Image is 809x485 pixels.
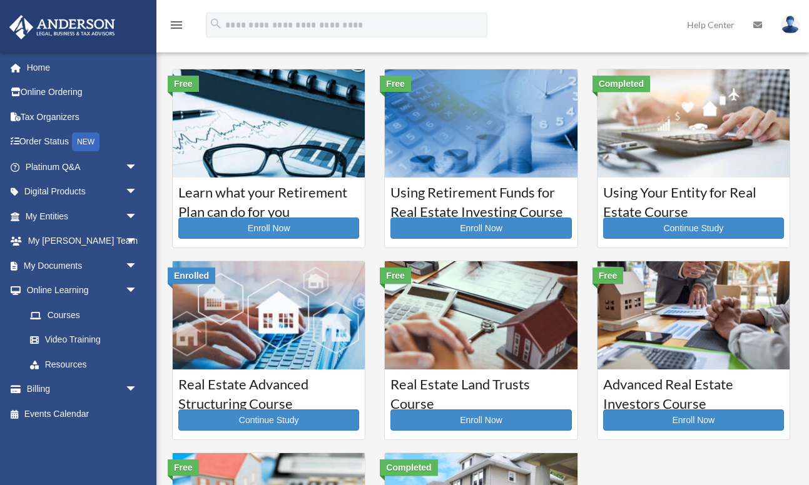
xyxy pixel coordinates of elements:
a: Courses [18,302,150,327]
div: Completed [380,459,437,476]
div: Free [593,267,624,284]
div: Free [168,459,199,476]
a: Digital Productsarrow_drop_down [9,179,156,204]
a: My [PERSON_NAME] Teamarrow_drop_down [9,229,156,254]
h3: Using Your Entity for Real Estate Course [603,183,784,214]
a: Events Calendar [9,401,156,426]
span: arrow_drop_down [125,179,150,205]
span: arrow_drop_down [125,377,150,402]
a: Enroll Now [603,409,784,431]
i: search [209,17,223,31]
i: menu [169,17,184,32]
a: Platinum Q&Aarrow_drop_down [9,154,156,179]
span: arrow_drop_down [125,204,150,229]
a: Billingarrow_drop_down [9,377,156,402]
h3: Advanced Real Estate Investors Course [603,375,784,406]
a: Video Training [18,327,156,352]
a: Resources [18,352,156,377]
a: My Entitiesarrow_drop_down [9,204,156,229]
span: arrow_drop_down [125,278,150,304]
a: Online Learningarrow_drop_down [9,278,156,303]
a: Enroll Now [390,217,571,239]
h3: Using Retirement Funds for Real Estate Investing Course [390,183,571,214]
a: Order StatusNEW [9,129,156,155]
img: User Pic [781,16,800,34]
div: Free [380,267,411,284]
div: Completed [593,76,650,92]
img: Anderson Advisors Platinum Portal [6,15,119,39]
div: Free [380,76,411,92]
a: Enroll Now [178,217,359,239]
a: Tax Organizers [9,104,156,129]
a: Online Ordering [9,80,156,105]
a: menu [169,22,184,32]
div: NEW [72,132,99,151]
div: Enrolled [168,267,215,284]
span: arrow_drop_down [125,229,150,254]
h3: Learn what your Retirement Plan can do for you [178,183,359,214]
a: Continue Study [603,217,784,239]
h3: Real Estate Advanced Structuring Course [178,375,359,406]
a: Enroll Now [390,409,571,431]
span: arrow_drop_down [125,154,150,180]
a: My Documentsarrow_drop_down [9,253,156,278]
a: Continue Study [178,409,359,431]
span: arrow_drop_down [125,253,150,279]
h3: Real Estate Land Trusts Course [390,375,571,406]
a: Home [9,55,156,80]
div: Free [168,76,199,92]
